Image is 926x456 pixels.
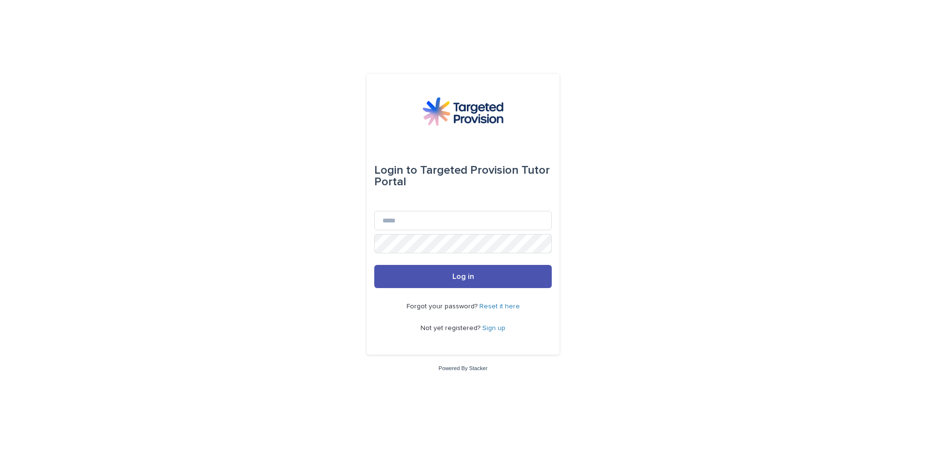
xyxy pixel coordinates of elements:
[374,165,417,176] span: Login to
[452,273,474,280] span: Log in
[422,97,504,126] img: M5nRWzHhSzIhMunXDL62
[374,157,552,195] div: Targeted Provision Tutor Portal
[421,325,482,332] span: Not yet registered?
[482,325,505,332] a: Sign up
[407,303,479,310] span: Forgot your password?
[479,303,520,310] a: Reset it here
[374,265,552,288] button: Log in
[438,365,487,371] a: Powered By Stacker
